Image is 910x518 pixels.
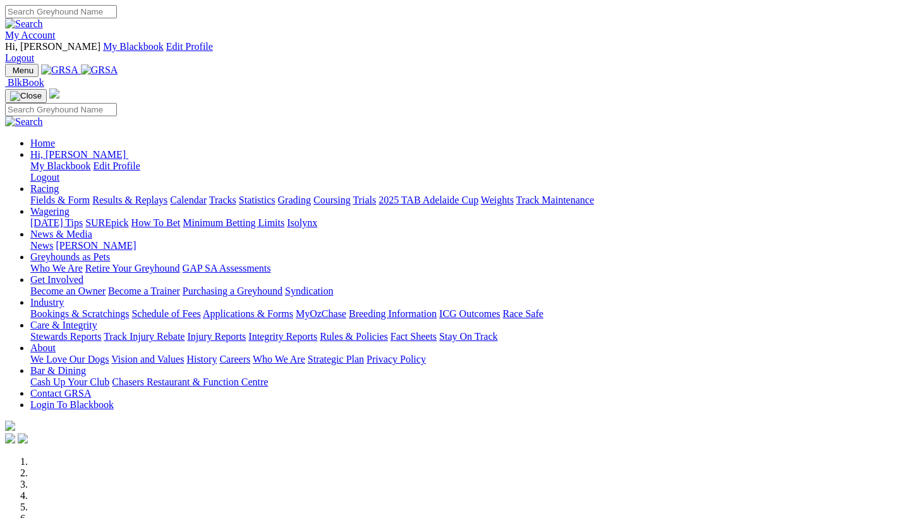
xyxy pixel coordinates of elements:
[30,160,905,183] div: Hi, [PERSON_NAME]
[103,41,164,52] a: My Blackbook
[30,172,59,183] a: Logout
[516,195,594,205] a: Track Maintenance
[13,66,33,75] span: Menu
[285,286,333,296] a: Syndication
[367,354,426,364] a: Privacy Policy
[209,195,236,205] a: Tracks
[5,52,34,63] a: Logout
[353,195,376,205] a: Trials
[30,399,114,410] a: Login To Blackbook
[296,308,346,319] a: MyOzChase
[30,365,86,376] a: Bar & Dining
[30,354,905,365] div: About
[5,103,117,116] input: Search
[30,251,110,262] a: Greyhounds as Pets
[41,64,78,76] img: GRSA
[5,30,56,40] a: My Account
[30,308,129,319] a: Bookings & Scratchings
[183,263,271,274] a: GAP SA Assessments
[391,331,437,342] a: Fact Sheets
[30,229,92,239] a: News & Media
[131,308,200,319] a: Schedule of Fees
[30,149,126,160] span: Hi, [PERSON_NAME]
[85,263,180,274] a: Retire Your Greyhound
[81,64,118,76] img: GRSA
[131,217,181,228] a: How To Bet
[30,286,905,297] div: Get Involved
[30,376,905,388] div: Bar & Dining
[248,331,317,342] a: Integrity Reports
[481,195,514,205] a: Weights
[30,376,109,387] a: Cash Up Your Club
[439,331,497,342] a: Stay On Track
[30,195,905,206] div: Racing
[30,149,128,160] a: Hi, [PERSON_NAME]
[320,331,388,342] a: Rules & Policies
[30,138,55,148] a: Home
[30,240,905,251] div: News & Media
[30,263,83,274] a: Who We Are
[30,195,90,205] a: Fields & Form
[5,77,44,88] a: BlkBook
[5,5,117,18] input: Search
[253,354,305,364] a: Who We Are
[30,308,905,320] div: Industry
[5,89,47,103] button: Toggle navigation
[92,195,167,205] a: Results & Replays
[278,195,311,205] a: Grading
[287,217,317,228] a: Isolynx
[30,217,905,229] div: Wagering
[5,41,100,52] span: Hi, [PERSON_NAME]
[111,354,184,364] a: Vision and Values
[502,308,543,319] a: Race Safe
[30,240,53,251] a: News
[104,331,185,342] a: Track Injury Rebate
[49,88,59,99] img: logo-grsa-white.png
[183,217,284,228] a: Minimum Betting Limits
[18,433,28,443] img: twitter.svg
[30,342,56,353] a: About
[112,376,268,387] a: Chasers Restaurant & Function Centre
[30,297,64,308] a: Industry
[10,91,42,101] img: Close
[108,286,180,296] a: Become a Trainer
[219,354,250,364] a: Careers
[239,195,276,205] a: Statistics
[349,308,437,319] a: Breeding Information
[30,388,91,399] a: Contact GRSA
[308,354,364,364] a: Strategic Plan
[94,160,140,171] a: Edit Profile
[30,331,905,342] div: Care & Integrity
[5,18,43,30] img: Search
[203,308,293,319] a: Applications & Forms
[8,77,44,88] span: BlkBook
[187,331,246,342] a: Injury Reports
[5,433,15,443] img: facebook.svg
[183,286,282,296] a: Purchasing a Greyhound
[166,41,213,52] a: Edit Profile
[30,320,97,330] a: Care & Integrity
[30,206,70,217] a: Wagering
[85,217,128,228] a: SUREpick
[5,41,905,64] div: My Account
[30,183,59,194] a: Racing
[5,421,15,431] img: logo-grsa-white.png
[186,354,217,364] a: History
[30,331,101,342] a: Stewards Reports
[5,64,39,77] button: Toggle navigation
[379,195,478,205] a: 2025 TAB Adelaide Cup
[439,308,500,319] a: ICG Outcomes
[30,286,106,296] a: Become an Owner
[30,354,109,364] a: We Love Our Dogs
[30,263,905,274] div: Greyhounds as Pets
[170,195,207,205] a: Calendar
[5,116,43,128] img: Search
[56,240,136,251] a: [PERSON_NAME]
[30,160,91,171] a: My Blackbook
[30,217,83,228] a: [DATE] Tips
[313,195,351,205] a: Coursing
[30,274,83,285] a: Get Involved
